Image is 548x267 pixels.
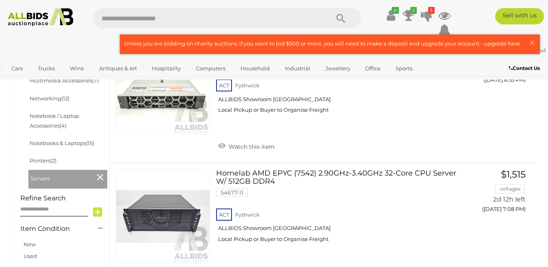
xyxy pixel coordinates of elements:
[320,62,356,75] a: Jewellery
[24,253,37,259] a: Used
[30,172,91,183] span: Servers
[216,140,277,152] a: Watch this item
[227,143,275,150] span: Watch this item
[385,8,397,23] a: ✔
[410,7,417,14] i: 2
[20,225,86,232] h4: Item Condition
[30,77,99,84] a: Multimedia Accessories(7)
[32,62,60,75] a: Trucks
[222,169,459,249] a: Homelab AMD EPYC (7542) 2.90GHz-3.40GHz 32-Core CPU Server W/ 512GB DDR4 54677-11 ACT Fyshwick AL...
[235,62,275,75] a: Household
[471,40,528,88] a: $990 stocky789 2d 12h left ([DATE] 6:55 PM)
[509,65,540,71] b: Contact Us
[92,77,99,84] span: (7)
[392,7,399,14] i: ✔
[30,113,79,128] a: Notebook / Laptop Accessories(4)
[360,62,386,75] a: Office
[321,8,361,28] button: Search
[61,95,69,102] span: (12)
[529,35,536,50] span: ×
[65,62,89,75] a: Wine
[428,7,435,14] i: 3
[495,8,544,24] a: Sell with us
[94,62,142,75] a: Antiques & Art
[509,64,542,73] a: Contact Us
[24,241,36,247] a: New
[390,62,418,75] a: Sports
[6,75,74,89] a: [GEOGRAPHIC_DATA]
[6,62,28,75] a: Cars
[4,8,77,26] img: Allbids.com.au
[501,169,526,180] span: $1,515
[20,195,107,202] h4: Refine Search
[147,62,186,75] a: Hospitality
[60,122,67,129] span: (4)
[30,140,94,146] a: Notebooks & Laptops(15)
[403,8,415,23] a: 2
[191,62,231,75] a: Computers
[30,95,69,102] a: Networking(12)
[222,40,459,119] a: Dell EMC PowerEdge R740xd Intel Xeon SILVER (4210R) 2.40GHz-3.20GHz 10-Core CPU 2RU Server W/ 32G...
[50,157,56,164] span: (2)
[86,140,94,146] span: (15)
[420,8,433,23] a: 3
[471,169,528,217] a: $1,515 voltagex 2d 12h left ([DATE] 7:08 PM)
[30,157,56,164] a: Printers(2)
[279,62,316,75] a: Industrial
